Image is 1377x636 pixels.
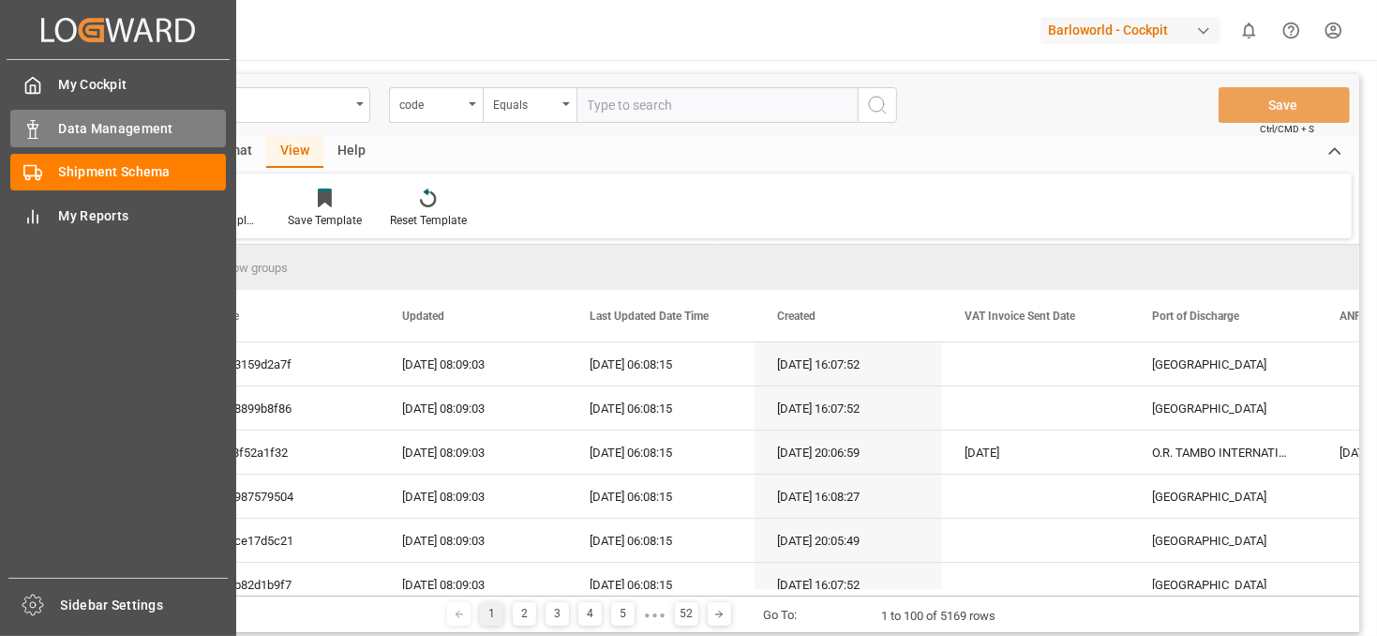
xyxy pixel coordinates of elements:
[567,519,755,562] div: [DATE] 06:08:15
[192,386,380,430] div: 1e08899b8f86
[611,602,635,626] div: 5
[777,310,816,323] span: Created
[266,136,323,168] div: View
[578,602,602,626] div: 4
[380,475,567,518] div: [DATE] 08:09:03
[1130,563,1317,606] div: [GEOGRAPHIC_DATA]
[380,342,567,386] div: [DATE] 08:09:03
[10,197,226,234] a: My Reports
[567,431,755,474] div: [DATE] 06:08:15
[567,563,755,606] div: [DATE] 06:08:15
[965,310,1075,323] span: VAT Invoice Sent Date
[567,386,755,430] div: [DATE] 06:08:15
[1228,9,1270,52] button: show 0 new notifications
[567,342,755,386] div: [DATE] 06:08:15
[755,386,942,430] div: [DATE] 16:07:52
[1130,386,1317,430] div: [GEOGRAPHIC_DATA]
[10,110,226,146] a: Data Management
[858,87,897,123] button: search button
[675,602,698,626] div: 52
[546,602,569,626] div: 3
[567,475,755,518] div: [DATE] 06:08:15
[882,607,996,626] div: 1 to 100 of 5169 rows
[288,212,362,229] div: Save Template
[192,475,380,518] div: 665987579504
[192,431,380,474] div: 53f8f52a1f32
[644,608,665,622] div: ● ● ●
[764,606,798,625] div: Go To:
[192,519,380,562] div: 6a6ce17d5c21
[380,431,567,474] div: [DATE] 08:09:03
[1130,342,1317,386] div: [GEOGRAPHIC_DATA]
[59,119,227,139] span: Data Management
[61,596,229,615] span: Sidebar Settings
[192,563,380,606] div: 86cb82d1b9f7
[402,310,444,323] span: Updated
[380,563,567,606] div: [DATE] 08:09:03
[59,162,227,182] span: Shipment Schema
[1260,122,1314,136] span: Ctrl/CMD + S
[10,67,226,103] a: My Cockpit
[1040,12,1228,48] button: Barloworld - Cockpit
[399,92,463,114] div: code
[480,602,503,626] div: 1
[389,87,483,123] button: open menu
[1219,87,1350,123] button: Save
[576,87,858,123] input: Type to search
[1040,17,1220,44] div: Barloworld - Cockpit
[590,310,709,323] span: Last Updated Date Time
[10,154,226,190] a: Shipment Schema
[942,431,1130,474] div: [DATE]
[1270,9,1312,52] button: Help Center
[755,475,942,518] div: [DATE] 16:08:27
[755,431,942,474] div: [DATE] 20:06:59
[1130,475,1317,518] div: [GEOGRAPHIC_DATA]
[380,386,567,430] div: [DATE] 08:09:03
[59,75,227,95] span: My Cockpit
[1152,310,1239,323] span: Port of Discharge
[755,563,942,606] div: [DATE] 16:07:52
[59,206,227,226] span: My Reports
[493,92,557,114] div: Equals
[1130,431,1317,474] div: O.R. TAMBO INTERNATIONAL
[513,602,536,626] div: 2
[755,342,942,386] div: [DATE] 16:07:52
[390,212,467,229] div: Reset Template
[380,519,567,562] div: [DATE] 08:09:03
[483,87,576,123] button: open menu
[1130,519,1317,562] div: [GEOGRAPHIC_DATA]
[755,519,942,562] div: [DATE] 20:05:49
[323,136,380,168] div: Help
[192,342,380,386] div: 1883159d2a7f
